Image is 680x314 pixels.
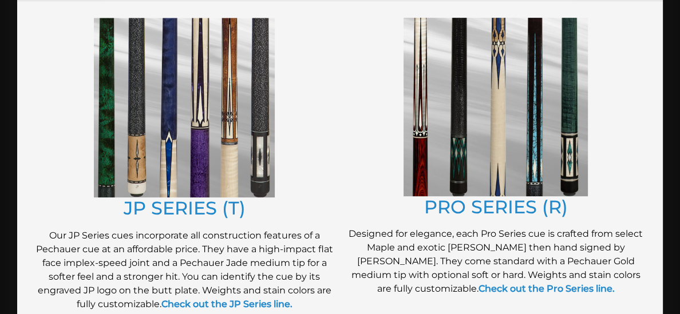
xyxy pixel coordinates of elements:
[424,196,568,218] a: PRO SERIES (R)
[161,299,292,309] a: Check out the JP Series line.
[34,229,334,311] p: Our JP Series cues incorporate all construction features of a Pechauer cue at an affordable price...
[346,227,646,296] p: Designed for elegance, each Pro Series cue is crafted from select Maple and exotic [PERSON_NAME] ...
[479,283,615,294] a: Check out the Pro Series line.
[124,197,246,219] a: JP SERIES (T)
